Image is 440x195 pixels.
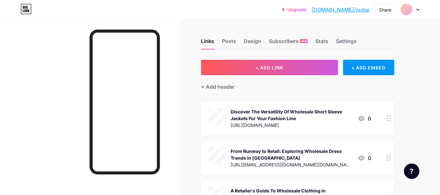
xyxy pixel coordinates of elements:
div: Posts [222,37,236,49]
div: Links [201,37,214,49]
div: Design [244,37,261,49]
div: Share [379,6,391,13]
div: + Add header [201,83,234,91]
div: From Runway to Retail: Exploring Wholesale Dress Trends in [GEOGRAPHIC_DATA] [231,148,352,161]
div: Discover The Versatility Of Wholesale Short Sleeve Jackets For Your Fashion Line [231,108,352,122]
div: [URL][DOMAIN_NAME] [231,122,352,129]
div: Settings [336,37,357,49]
a: [DOMAIN_NAME]/jostar [311,6,370,13]
a: Upgrade [282,7,306,12]
div: 0 [358,154,371,162]
div: 0 [358,115,371,122]
button: + ADD LINK [201,60,338,75]
div: Stats [315,37,328,49]
div: [URL][EMAIL_ADDRESS][DOMAIN_NAME][DOMAIN_NAME] [231,161,352,168]
span: NEW [301,39,307,43]
div: Subscribers [269,37,308,49]
span: + ADD LINK [255,65,283,70]
div: + ADD EMBED [343,60,394,75]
